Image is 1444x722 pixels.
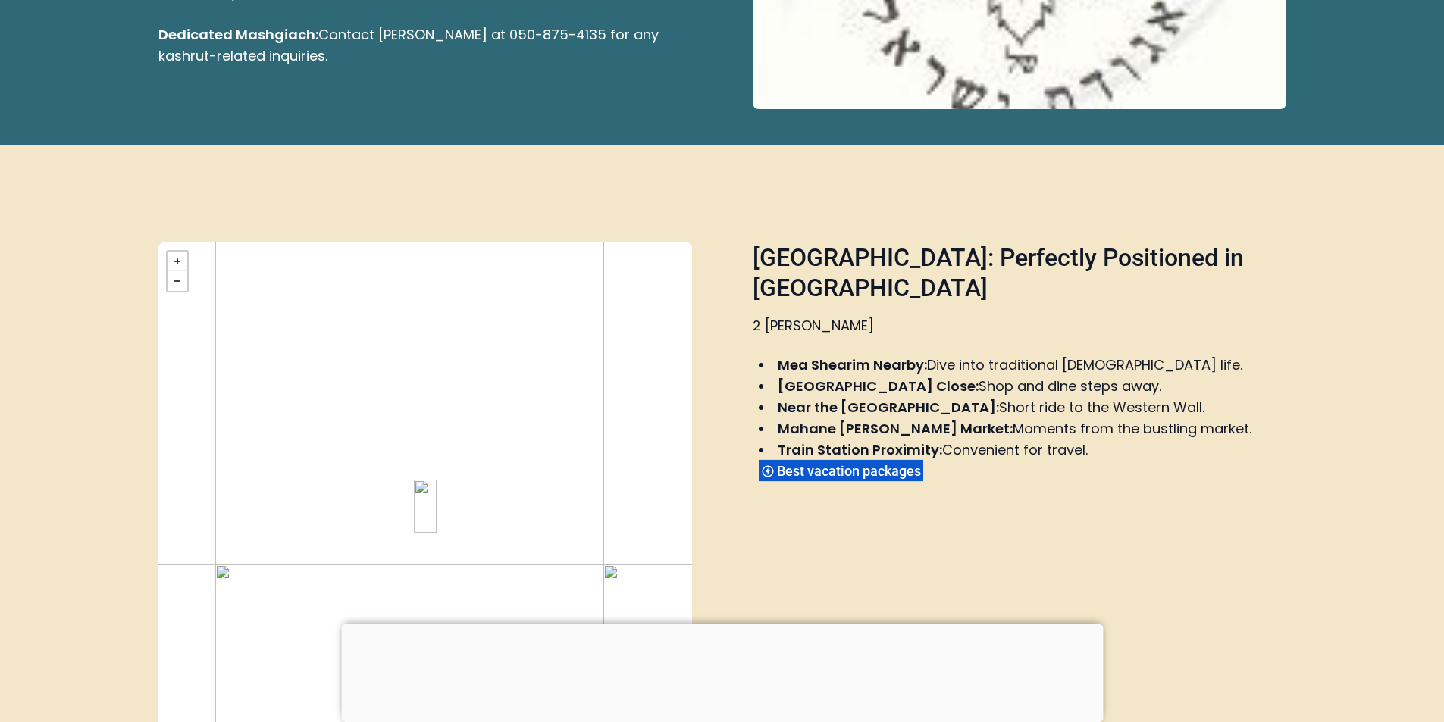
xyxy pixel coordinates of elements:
[759,418,1286,439] li: Moments from the bustling market.
[158,24,692,67] p: Contact [PERSON_NAME] at 050-875-4135 for any kashrut-related inquiries.
[777,463,926,479] span: Best vacation packages
[759,459,923,482] div: Best vacation packages
[341,624,1103,718] iframe: Advertisement
[778,419,1013,438] strong: Mahane [PERSON_NAME] Market:
[778,377,979,395] strong: [GEOGRAPHIC_DATA] Close:
[778,355,927,374] strong: Mea Shearim Nearby:
[759,439,1286,461] li: Convenient for travel.
[778,440,942,459] strong: Train Station Proximity:
[168,271,187,291] a: Zoom out
[778,398,999,417] strong: Near the [GEOGRAPHIC_DATA]:
[158,25,318,44] strong: Dedicated Mashgiach:
[168,252,187,271] a: Zoom in
[753,315,1286,336] pre: 2 [PERSON_NAME]
[759,376,1286,397] li: Shop and dine steps away.
[759,355,1286,376] li: Dive into traditional [DEMOGRAPHIC_DATA] life.
[759,397,1286,418] li: Short ride to the Western Wall.
[753,242,1286,303] h2: [GEOGRAPHIC_DATA]: Perfectly Positioned in [GEOGRAPHIC_DATA]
